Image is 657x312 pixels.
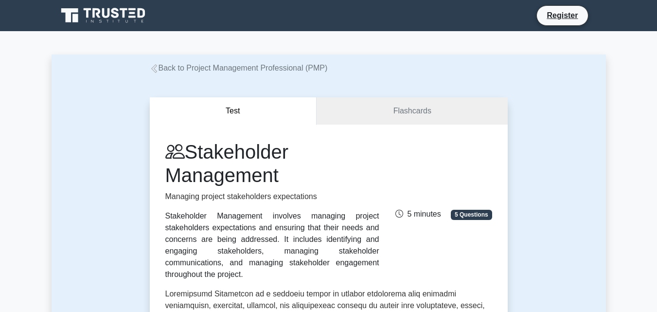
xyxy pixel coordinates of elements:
a: Flashcards [317,97,507,125]
span: 5 minutes [395,210,441,218]
a: Register [541,9,584,21]
a: Back to Project Management Professional (PMP) [150,64,328,72]
p: Managing project stakeholders expectations [165,191,379,202]
div: Stakeholder Management involves managing project stakeholders expectations and ensuring that thei... [165,210,379,280]
span: 5 Questions [451,210,492,220]
h1: Stakeholder Management [165,140,379,187]
button: Test [150,97,317,125]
